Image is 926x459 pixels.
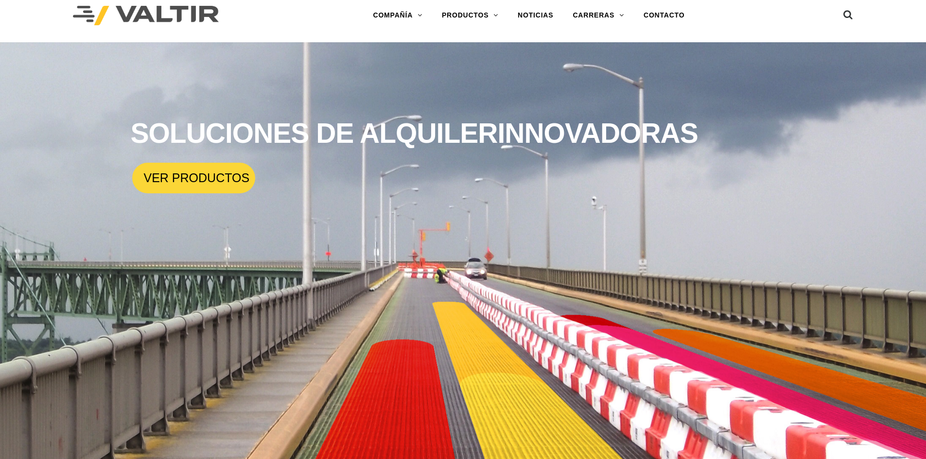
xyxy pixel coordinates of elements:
a: CARRERAS [563,6,634,25]
font: INNOVADORAS [497,118,698,149]
font: VER PRODUCTOS [144,171,250,185]
font: COMPAÑÍA [373,11,413,19]
a: COMPAÑÍA [363,6,432,25]
a: NOTICIAS [508,6,563,25]
font: CONTACTO [644,11,684,19]
a: PRODUCTOS [432,6,508,25]
img: Valtir [73,6,219,26]
a: CONTACTO [634,6,694,25]
font: PRODUCTOS [442,11,489,19]
font: SOLUCIONES DE ALQUILER [131,118,498,149]
a: VER PRODUCTOS [132,163,255,193]
font: CARRERAS [573,11,614,19]
font: NOTICIAS [518,11,553,19]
